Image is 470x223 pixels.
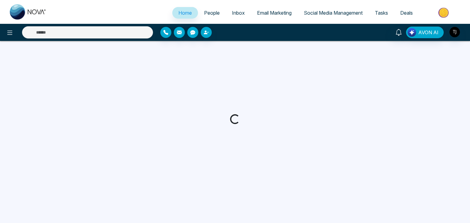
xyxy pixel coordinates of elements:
img: Lead Flow [408,28,416,37]
img: User Avatar [449,27,460,37]
img: Nova CRM Logo [10,4,47,20]
a: People [198,7,226,19]
span: Home [178,10,192,16]
button: AVON AI [406,27,444,38]
a: Tasks [369,7,394,19]
span: Tasks [375,10,388,16]
span: Deals [400,10,413,16]
img: Market-place.gif [422,6,466,20]
a: Email Marketing [251,7,298,19]
a: Social Media Management [298,7,369,19]
a: Inbox [226,7,251,19]
a: Home [172,7,198,19]
span: AVON AI [418,29,438,36]
a: Deals [394,7,419,19]
span: Social Media Management [304,10,363,16]
span: Inbox [232,10,245,16]
span: People [204,10,220,16]
span: Email Marketing [257,10,292,16]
